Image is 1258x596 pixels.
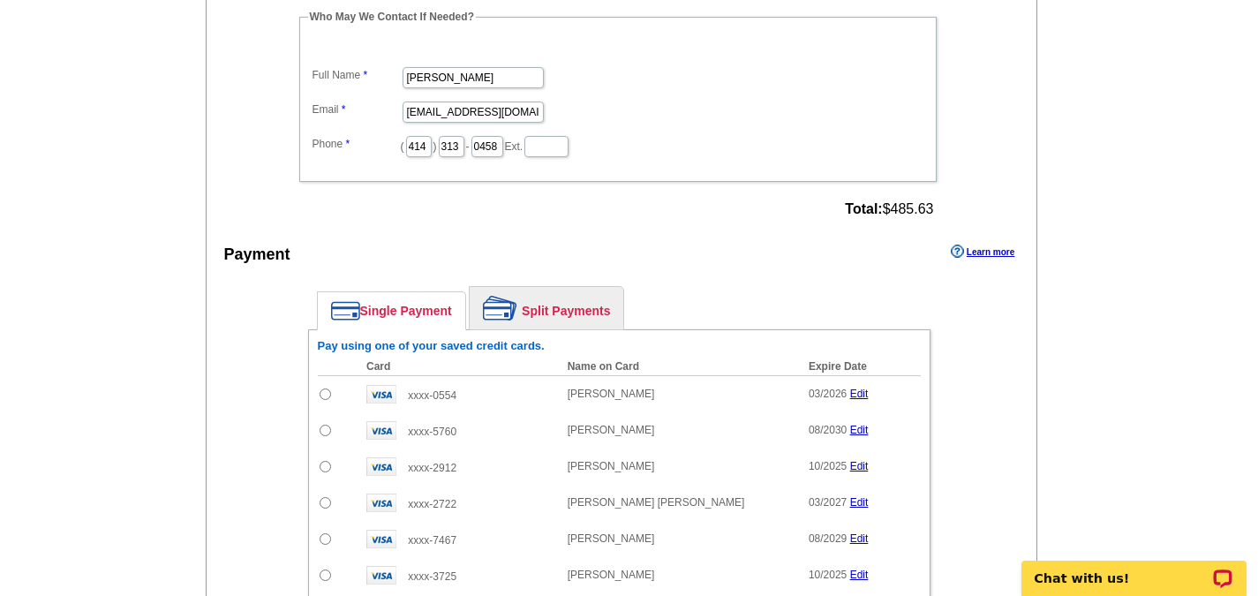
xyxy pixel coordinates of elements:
span: $485.63 [845,201,933,217]
label: Phone [313,136,401,152]
span: xxxx-2912 [408,462,456,474]
dd: ( ) - Ext. [308,132,928,159]
label: Email [313,102,401,117]
th: Card [358,358,559,376]
img: visa.gif [366,494,396,512]
img: visa.gif [366,421,396,440]
a: Edit [850,424,869,436]
span: [PERSON_NAME] [568,532,655,545]
span: 03/2027 [809,496,847,509]
span: [PERSON_NAME] [568,460,655,472]
span: 08/2029 [809,532,847,545]
iframe: LiveChat chat widget [1010,540,1258,596]
span: 10/2025 [809,569,847,581]
img: split-payment.png [483,296,517,321]
span: xxxx-0554 [408,389,456,402]
th: Name on Card [559,358,800,376]
th: Expire Date [800,358,921,376]
a: Split Payments [470,287,623,329]
a: Edit [850,388,869,400]
span: [PERSON_NAME] [568,424,655,436]
div: Payment [224,243,290,267]
span: 08/2030 [809,424,847,436]
a: Edit [850,496,869,509]
a: Edit [850,532,869,545]
img: visa.gif [366,530,396,548]
img: visa.gif [366,457,396,476]
span: xxxx-5760 [408,426,456,438]
span: [PERSON_NAME] [568,388,655,400]
span: xxxx-3725 [408,570,456,583]
span: xxxx-7467 [408,534,456,547]
span: [PERSON_NAME] [568,569,655,581]
span: 03/2026 [809,388,847,400]
span: 10/2025 [809,460,847,472]
span: [PERSON_NAME] [PERSON_NAME] [568,496,745,509]
label: Full Name [313,67,401,83]
img: visa.gif [366,385,396,404]
strong: Total: [845,201,882,216]
span: xxxx-2722 [408,498,456,510]
h6: Pay using one of your saved credit cards. [318,339,921,353]
legend: Who May We Contact If Needed? [308,9,476,25]
img: single-payment.png [331,301,360,321]
a: Edit [850,569,869,581]
a: Single Payment [318,292,465,329]
a: Edit [850,460,869,472]
a: Learn more [951,245,1014,259]
img: visa.gif [366,566,396,585]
